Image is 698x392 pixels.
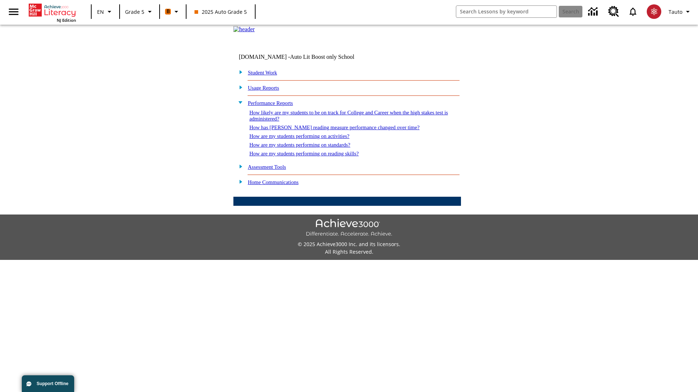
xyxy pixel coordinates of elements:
a: How has [PERSON_NAME] reading measure performance changed over time? [249,124,420,130]
a: Notifications [623,2,642,21]
nobr: Auto Lit Boost only School [290,54,354,60]
td: [DOMAIN_NAME] - [239,54,373,60]
a: Data Center [584,2,604,22]
a: How are my students performing on activities? [249,133,349,139]
a: How are my students performing on reading skills? [249,151,359,156]
img: plus.gif [235,163,243,170]
img: plus.gif [235,84,243,90]
button: Boost Class color is orange. Change class color [162,5,184,18]
span: EN [97,8,104,16]
img: header [233,26,255,33]
img: avatar image [647,4,661,19]
span: NJ Edition [57,17,76,23]
a: How are my students performing on standards? [249,142,350,148]
a: Home Communications [248,179,299,185]
div: Home [29,2,76,23]
img: plus.gif [235,178,243,185]
a: Performance Reports [248,100,293,106]
a: Resource Center, Will open in new tab [604,2,623,21]
button: Select a new avatar [642,2,666,21]
a: Assessment Tools [248,164,286,170]
a: Student Work [248,70,277,75]
span: Support Offline [37,381,68,386]
span: 2025 Auto Grade 5 [194,8,247,16]
input: search field [456,6,557,17]
span: Tauto [669,8,682,16]
button: Language: EN, Select a language [94,5,117,18]
img: plus.gif [235,69,243,75]
a: Usage Reports [248,85,279,91]
button: Support Offline [22,375,74,392]
img: minus.gif [235,99,243,106]
span: B [167,7,170,16]
span: Grade 5 [125,8,144,16]
button: Grade: Grade 5, Select a grade [122,5,157,18]
button: Profile/Settings [666,5,695,18]
button: Open side menu [3,1,24,23]
img: Achieve3000 Differentiate Accelerate Achieve [306,219,392,237]
a: How likely are my students to be on track for College and Career when the high stakes test is adm... [249,110,448,122]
